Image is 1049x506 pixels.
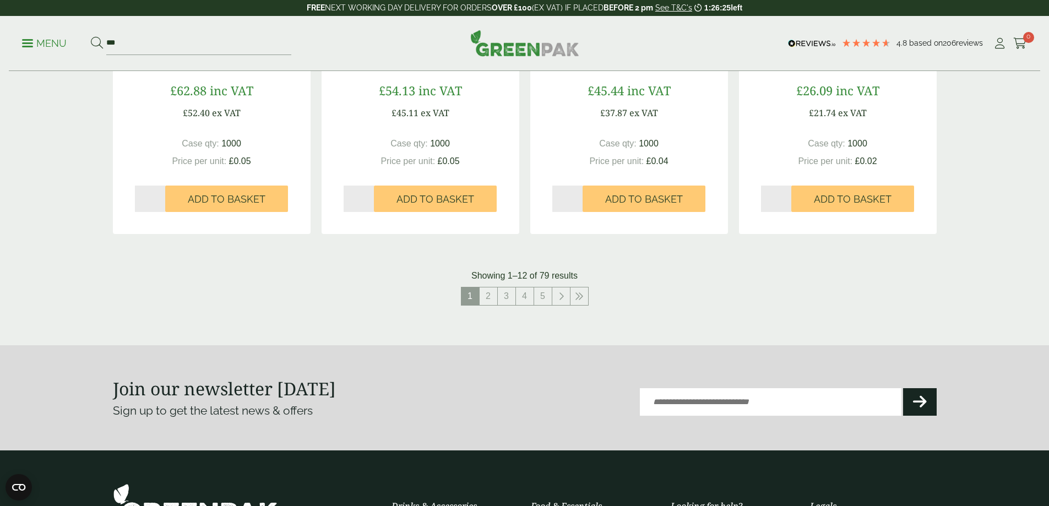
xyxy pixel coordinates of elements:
span: inc VAT [627,82,671,99]
a: Menu [22,37,67,48]
span: reviews [956,39,983,47]
span: £54.13 [379,82,415,99]
i: Cart [1013,38,1027,49]
span: 1000 [639,139,659,148]
span: 1000 [221,139,241,148]
span: 206 [943,39,956,47]
span: left [731,3,742,12]
a: 2 [480,287,497,305]
p: Sign up to get the latest news & offers [113,402,483,420]
span: Add to Basket [814,193,892,205]
span: 1 [461,287,479,305]
span: Add to Basket [396,193,474,205]
button: Add to Basket [791,186,914,212]
span: Add to Basket [188,193,265,205]
button: Open CMP widget [6,474,32,500]
span: £0.05 [229,156,251,166]
span: 0 [1023,32,1034,43]
span: Case qty: [390,139,428,148]
span: inc VAT [210,82,253,99]
span: ex VAT [212,107,241,119]
span: 4.8 [896,39,909,47]
span: Price per unit: [798,156,852,166]
p: Showing 1–12 of 79 results [471,269,578,282]
span: ex VAT [838,107,867,119]
span: Case qty: [808,139,845,148]
span: ex VAT [629,107,658,119]
img: REVIEWS.io [788,40,836,47]
span: Add to Basket [605,193,683,205]
span: 1000 [430,139,450,148]
span: 1:26:25 [704,3,731,12]
a: See T&C's [655,3,692,12]
span: inc VAT [418,82,462,99]
span: Based on [909,39,943,47]
strong: BEFORE 2 pm [604,3,653,12]
a: 4 [516,287,534,305]
span: £0.05 [438,156,460,166]
span: Price per unit: [381,156,435,166]
span: Case qty: [182,139,219,148]
span: Price per unit: [172,156,226,166]
a: 0 [1013,35,1027,52]
i: My Account [993,38,1007,49]
a: 3 [498,287,515,305]
span: 1000 [847,139,867,148]
strong: OVER £100 [492,3,532,12]
span: £45.11 [392,107,418,119]
span: inc VAT [836,82,879,99]
span: £21.74 [809,107,836,119]
a: 5 [534,287,552,305]
span: £62.88 [170,82,206,99]
span: £52.40 [183,107,210,119]
p: Menu [22,37,67,50]
strong: FREE [307,3,325,12]
button: Add to Basket [165,186,288,212]
span: £0.02 [855,156,877,166]
span: Case qty: [599,139,637,148]
button: Add to Basket [374,186,497,212]
img: GreenPak Supplies [470,30,579,56]
strong: Join our newsletter [DATE] [113,377,336,400]
div: 4.79 Stars [841,38,891,48]
button: Add to Basket [583,186,705,212]
span: Price per unit: [589,156,644,166]
span: £45.44 [588,82,624,99]
span: ex VAT [421,107,449,119]
span: £26.09 [796,82,833,99]
span: £0.04 [646,156,668,166]
span: £37.87 [600,107,627,119]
